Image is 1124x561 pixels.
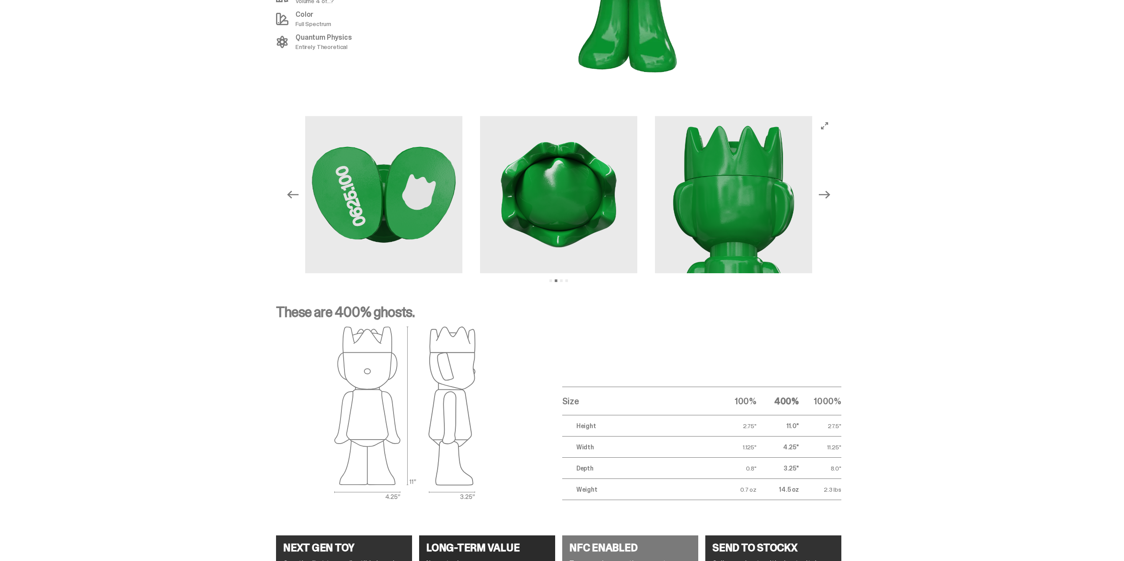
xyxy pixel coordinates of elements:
td: 4.25" [757,437,799,458]
td: 2.3 lbs [799,479,841,500]
td: 8.0" [799,458,841,479]
th: Size [562,387,714,415]
td: 0.7 oz [714,479,757,500]
td: Depth [562,458,714,479]
p: Color [295,11,331,18]
button: View slide 2 [555,279,557,282]
button: Next [815,185,834,204]
th: 400% [757,387,799,415]
img: Schrodinger_Green_Media_Gallery_6.png [655,116,812,273]
th: 1000% [799,387,841,415]
button: Previous [283,185,303,204]
td: 3.25" [757,458,799,479]
p: Quantum Physics [295,34,352,41]
td: 14.5 oz [757,479,799,500]
td: 27.5" [799,415,841,437]
h4: LONG-TERM VALUE [426,542,548,553]
button: View slide 3 [560,279,563,282]
img: ghost outlines spec [334,326,476,500]
h4: NFC ENABLED [569,542,691,553]
th: 100% [714,387,757,415]
button: View slide 4 [565,279,568,282]
img: Schrodinger_Green_Media_Gallery_5.png [480,116,637,273]
td: Weight [562,479,714,500]
td: 11.25" [799,437,841,458]
td: 11.0" [757,415,799,437]
td: Width [562,437,714,458]
h4: NEXT GEN TOY [283,542,405,553]
button: View full-screen [819,120,830,131]
img: Schrodinger_Green_Media_Gallery_4.png [305,116,462,273]
td: 0.8" [714,458,757,479]
td: Height [562,415,714,437]
p: Entirely Theoretical [295,44,352,50]
button: View slide 1 [549,279,552,282]
p: These are 400% ghosts. [276,305,841,326]
td: 1.125" [714,437,757,458]
h4: SEND TO STOCKX [712,542,834,553]
p: Full Spectrum [295,21,331,27]
td: 2.75" [714,415,757,437]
